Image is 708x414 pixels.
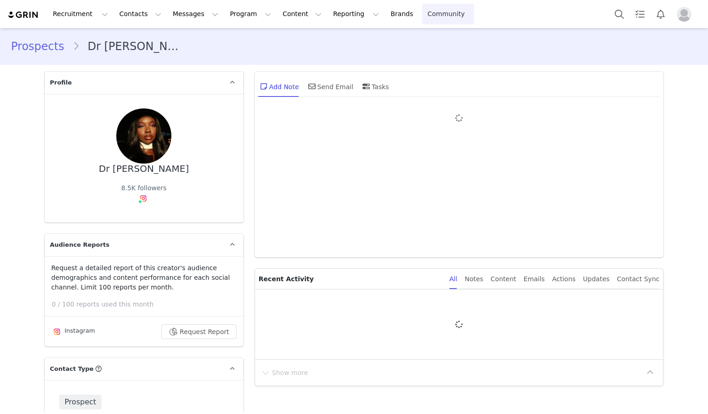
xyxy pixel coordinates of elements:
div: Tasks [361,75,389,97]
div: Notes [464,269,483,289]
button: Show more [261,365,309,380]
span: Profile [50,78,72,87]
div: All [449,269,457,289]
a: Prospects [11,38,73,55]
span: Contact Type [50,364,94,374]
div: Emails [524,269,545,289]
button: Recruitment [47,4,113,24]
p: Recent Activity [259,269,442,289]
img: instagram.svg [53,328,61,335]
button: Search [609,4,629,24]
img: instagram.svg [140,195,147,202]
button: Request Report [161,324,237,339]
div: Actions [552,269,576,289]
a: Community [422,4,475,24]
span: Audience Reports [50,240,110,250]
img: ecba7d15-6bb4-4460-b5d5-c69b31b3f45a--s.jpg [116,108,171,164]
button: Contacts [114,4,167,24]
button: Profile [671,7,701,22]
p: Request a detailed report of this creator's audience demographics and content performance for eac... [51,263,237,292]
div: Dr [PERSON_NAME] [99,164,189,174]
a: Brands [385,4,421,24]
div: Add Note [258,75,299,97]
div: Instagram [51,326,95,337]
p: 0 / 100 reports used this month [52,300,244,309]
a: Tasks [630,4,650,24]
div: Updates [583,269,610,289]
div: 8.5K followers [121,183,167,193]
img: placeholder-profile.jpg [677,7,691,22]
button: Notifications [651,4,671,24]
img: grin logo [7,11,40,19]
div: Contact Sync [617,269,660,289]
div: Send Email [306,75,354,97]
button: Messages [167,4,224,24]
span: Prospect [59,395,102,409]
button: Content [277,4,327,24]
button: Reporting [328,4,385,24]
div: Content [491,269,516,289]
button: Program [224,4,277,24]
